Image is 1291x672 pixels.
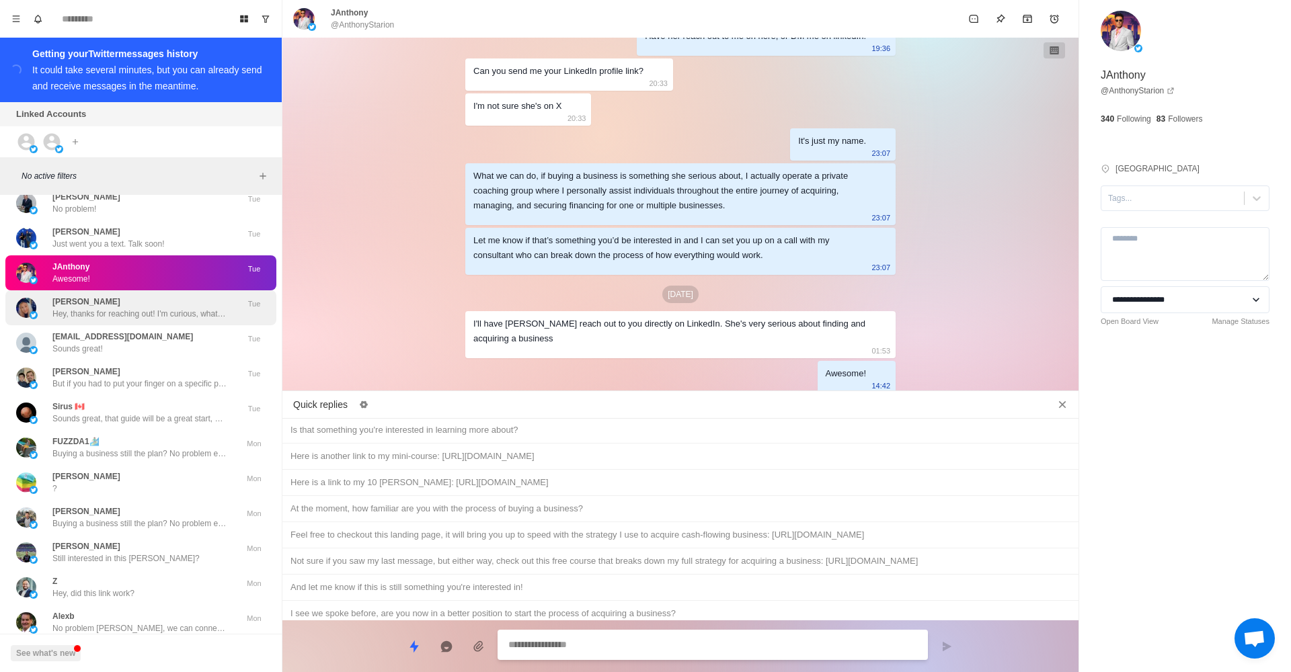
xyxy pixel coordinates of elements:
img: picture [16,193,36,213]
p: 83 [1157,113,1165,125]
img: picture [16,437,36,458]
div: What we can do, if buying a business is something she serious about, I actually operate a private... [473,169,866,213]
p: Sounds great! [52,343,103,355]
p: Linked Accounts [16,108,86,121]
div: I see we spoke before, are you now in a better position to start the process of acquiring a busin... [290,606,1070,621]
button: Menu [5,8,27,30]
div: Can you send me your LinkedIn profile link? [473,64,643,79]
button: Mark as unread [960,5,987,32]
p: Hey, did this link work? [52,587,134,599]
p: No problem [PERSON_NAME], we can connect in the future! [52,622,227,634]
p: @AnthonyStarion [331,19,394,31]
a: Open Board View [1101,316,1159,327]
p: Z [52,575,57,587]
p: 14:42 [871,378,890,393]
img: picture [30,451,38,459]
img: picture [30,206,38,214]
img: picture [30,276,38,284]
p: 20:33 [568,111,586,126]
div: I'm not sure she's on X [473,99,561,114]
img: picture [30,521,38,529]
p: Still interested in this [PERSON_NAME]? [52,552,200,564]
p: Mon [237,578,271,589]
p: Tue [237,228,271,240]
img: picture [30,346,38,354]
button: Reply with AI [433,633,460,660]
p: Tue [237,333,271,345]
button: Add filters [255,168,271,184]
div: It could take several minutes, but you can already send and receive messages in the meantime. [32,65,262,91]
button: Add reminder [1041,5,1068,32]
p: [PERSON_NAME] [52,505,120,517]
img: picture [1134,44,1142,52]
p: FUZZDA1🏄🏽‍♂️ [52,435,100,448]
img: picture [30,591,38,599]
p: Alexb [52,610,75,622]
a: Open chat [1235,618,1275,659]
p: Quick replies [293,398,348,412]
button: Quick replies [401,633,428,660]
p: [PERSON_NAME] [52,226,120,238]
img: picture [30,556,38,564]
img: picture [16,472,36,493]
p: [DATE] [662,286,699,303]
p: No problem! [52,203,96,215]
p: Sounds great, that guide will be a great start, be sure to let me know what you think! [52,413,227,425]
p: Mon [237,543,271,554]
div: Not sure if you saw my last message, but either way, check out this free course that breaks down ... [290,554,1070,569]
p: Buying a business still the plan? No problem either way, just lmk! [52,448,227,460]
p: ? [52,482,57,495]
p: 23:07 [871,146,890,161]
p: 23:07 [871,260,890,275]
img: picture [16,612,36,632]
p: Mon [237,613,271,624]
img: picture [30,145,38,153]
div: Is that something you're interested in learning more about? [290,423,1070,437]
button: See what's new [11,645,81,661]
p: Following [1117,113,1151,125]
p: 23:07 [871,210,890,225]
p: [PERSON_NAME] [52,296,120,308]
img: picture [16,577,36,597]
button: Add account [67,134,83,150]
p: Hey, thanks for reaching out! I'm curious, what ultimately has you interested in acquiring a cash... [52,308,227,320]
div: Awesome! [826,366,866,381]
p: Tue [237,403,271,415]
p: Mon [237,438,271,450]
p: Tue [237,298,271,310]
button: Notifications [27,8,48,30]
p: 340 [1101,113,1114,125]
button: Archive [1014,5,1041,32]
p: JAnthony [52,261,89,273]
img: picture [16,228,36,248]
div: Let me know if that’s something you’d be interested in and I can set you up on a call with my con... [473,233,866,263]
img: picture [16,333,36,353]
p: Mon [237,473,271,485]
p: Just went you a text. Talk soon! [52,238,165,250]
a: Manage Statuses [1212,316,1269,327]
div: It's just my name. [798,134,866,149]
p: Tue [237,194,271,205]
button: Edit quick replies [353,394,375,415]
p: [GEOGRAPHIC_DATA] [1116,163,1200,175]
a: @AnthonyStarion [1101,85,1175,97]
button: Board View [233,8,255,30]
img: picture [30,311,38,319]
p: Sirus 🇨🇦 [52,401,85,413]
p: [EMAIL_ADDRESS][DOMAIN_NAME] [52,331,193,343]
img: picture [16,403,36,423]
p: [PERSON_NAME] [52,191,120,203]
p: Awesome! [52,273,90,285]
img: picture [16,368,36,388]
p: 20:33 [649,76,668,91]
img: picture [30,626,38,634]
p: 19:36 [871,41,890,56]
p: Tue [237,263,271,275]
p: [PERSON_NAME] [52,540,120,552]
p: JAnthony [331,7,368,19]
p: JAnthony [1101,67,1146,83]
button: Add media [465,633,492,660]
button: Close quick replies [1052,394,1073,415]
img: picture [16,507,36,528]
div: And let me know if this is still something you're interested in! [290,580,1070,595]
